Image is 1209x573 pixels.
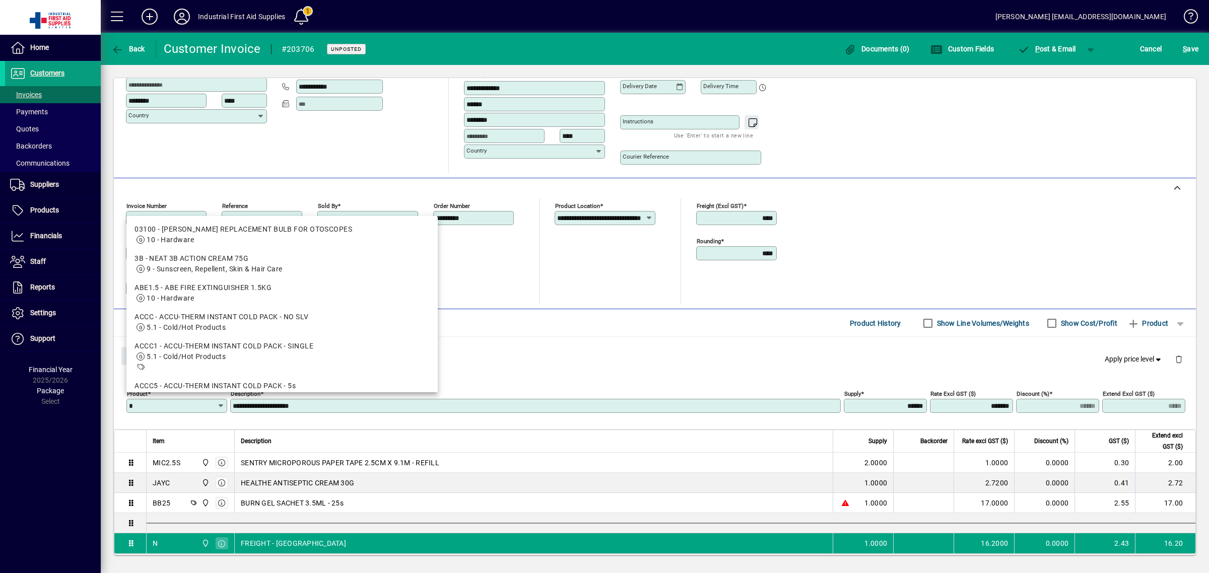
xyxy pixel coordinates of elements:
mat-label: Rounding [697,238,721,245]
button: Add [133,8,166,26]
span: Financial Year [29,366,73,374]
div: Customer Invoice [164,41,261,57]
span: Discount (%) [1034,436,1068,447]
mat-label: Rate excl GST ($) [930,390,976,397]
span: Item [153,436,165,447]
span: Customers [30,69,64,77]
div: Industrial First Aid Supplies [198,9,285,25]
div: MIC2.5S [153,458,180,468]
mat-option: ACCC1 - ACCU-THERM INSTANT COLD PACK - SINGLE [126,337,437,377]
mat-label: Delivery date [623,83,657,90]
app-page-header-button: Close [119,351,158,360]
div: 17.0000 [960,498,1008,508]
div: ACCC5 - ACCU-THERM INSTANT COLD PACK - 5s [135,381,429,391]
td: 17.00 [1135,493,1195,513]
td: 2.72 [1135,473,1195,493]
button: Post & Email [1013,40,1081,58]
a: Products [5,198,101,223]
span: 1.0000 [864,498,888,508]
button: Product History [846,314,905,332]
a: Settings [5,301,101,326]
mat-label: Order number [434,202,470,209]
mat-label: Extend excl GST ($) [1103,390,1155,397]
div: BB25 [153,498,170,508]
mat-hint: Use 'Enter' to start a new line [674,129,753,141]
span: Documents (0) [844,45,910,53]
span: Financials [30,232,62,240]
td: 2.00 [1135,453,1195,473]
td: 0.0000 [1014,473,1074,493]
button: Close [121,347,156,365]
label: Show Cost/Profit [1059,318,1117,328]
a: Reports [5,275,101,300]
span: Unposted [331,46,362,52]
div: ABE1.5 - ABE FIRE EXTINGUISHER 1.5KG [135,282,429,293]
span: Custom Fields [930,45,994,53]
mat-label: Sold by [318,202,338,209]
span: INDUSTRIAL FIRST AID SUPPLIES LTD [199,497,211,509]
button: Custom Fields [928,40,996,58]
div: 2.7200 [960,478,1008,488]
div: #203706 [282,41,315,57]
a: Communications [5,155,101,172]
a: Staff [5,249,101,274]
mat-option: 03100 - WELCH ALLYN REPLACEMENT BULB FOR OTOSCOPES [126,220,437,249]
mat-label: Country [466,147,487,154]
a: Home [5,35,101,60]
div: N [153,538,158,548]
span: Invoices [10,91,42,99]
span: SENTRY MICROPOROUS PAPER TAPE 2.5CM X 9.1M - REFILL [241,458,439,468]
button: Profile [166,8,198,26]
button: Delete [1167,347,1191,371]
span: Reports [30,283,55,291]
span: 1.0000 [864,538,888,548]
td: 0.30 [1074,453,1135,473]
span: S [1183,45,1187,53]
span: 10 - Hardware [147,294,194,302]
a: Quotes [5,120,101,137]
span: P [1035,45,1040,53]
div: Product [114,337,1196,374]
span: ave [1183,41,1198,57]
mat-option: 3B - NEAT 3B ACTION CREAM 75G [126,249,437,278]
a: Payments [5,103,101,120]
a: Backorders [5,137,101,155]
mat-label: Delivery time [703,83,738,90]
mat-label: Supply [844,390,861,397]
span: Apply price level [1105,354,1163,365]
span: Products [30,206,59,214]
a: Invoices [5,86,101,103]
span: Rate excl GST ($) [962,436,1008,447]
mat-label: Instructions [623,118,653,125]
div: 16.2000 [960,538,1008,548]
app-page-header-button: Back [101,40,156,58]
mat-label: Reference [222,202,248,209]
span: Backorders [10,142,52,150]
span: Payments [10,108,48,116]
mat-label: Invoice number [126,202,167,209]
mat-label: Description [231,390,260,397]
mat-label: Product location [555,202,600,209]
span: BURN GEL SACHET 3.5ML - 25s [241,498,344,508]
mat-option: ACCC5 - ACCU-THERM INSTANT COLD PACK - 5s [126,377,437,416]
span: Settings [30,309,56,317]
span: Product History [850,315,901,331]
span: INDUSTRIAL FIRST AID SUPPLIES LTD [199,457,211,468]
mat-label: Discount (%) [1017,390,1049,397]
button: Documents (0) [842,40,912,58]
button: Back [109,40,148,58]
td: 0.0000 [1014,453,1074,473]
div: ACCC1 - ACCU-THERM INSTANT COLD PACK - SINGLE [135,341,429,351]
span: 10 - Hardware [147,236,194,244]
span: Back [111,45,145,53]
mat-label: Country [128,112,149,119]
span: Extend excl GST ($) [1141,430,1183,452]
td: 0.41 [1074,473,1135,493]
td: 0.0000 [1014,493,1074,513]
span: INDUSTRIAL FIRST AID SUPPLIES LTD [199,538,211,549]
mat-label: Courier Reference [623,153,669,160]
span: Staff [30,257,46,265]
span: GST ($) [1109,436,1129,447]
span: Close [125,348,152,365]
div: 03100 - [PERSON_NAME] REPLACEMENT BULB FOR OTOSCOPES [135,224,429,235]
